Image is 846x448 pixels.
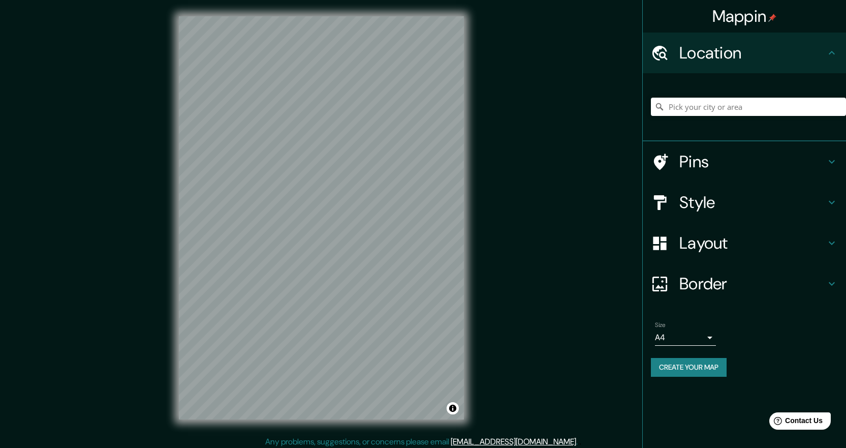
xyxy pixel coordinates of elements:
[651,358,727,377] button: Create your map
[643,223,846,263] div: Layout
[578,436,579,448] div: .
[679,192,826,213] h4: Style
[451,436,576,447] a: [EMAIL_ADDRESS][DOMAIN_NAME]
[179,16,464,420] canvas: Map
[655,330,716,346] div: A4
[679,274,826,294] h4: Border
[643,141,846,182] div: Pins
[643,182,846,223] div: Style
[447,402,459,414] button: Toggle attribution
[768,14,776,22] img: pin-icon.png
[651,98,846,116] input: Pick your city or area
[655,321,666,330] label: Size
[643,33,846,73] div: Location
[679,233,826,253] h4: Layout
[756,408,835,437] iframe: Help widget launcher
[679,152,826,172] h4: Pins
[679,43,826,63] h4: Location
[579,436,581,448] div: .
[643,263,846,304] div: Border
[265,436,578,448] p: Any problems, suggestions, or concerns please email .
[712,6,777,26] h4: Mappin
